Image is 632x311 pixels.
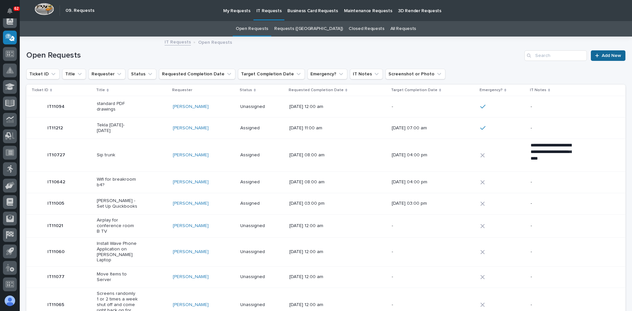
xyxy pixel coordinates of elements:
p: IT10727 [47,151,66,158]
span: Add New [602,53,621,58]
tr: IT11021IT11021 Airplay for conference room B TV[PERSON_NAME] Unassigned[DATE] 12:00 am-- [26,214,625,238]
p: Tekla [DATE]-[DATE] [97,122,138,134]
p: [DATE] 04:00 pm [392,152,433,158]
p: Unassigned [240,249,281,255]
a: Closed Requests [349,21,384,37]
p: [DATE] 12:00 am [289,223,330,229]
a: [PERSON_NAME] [173,179,209,185]
a: [PERSON_NAME] [173,125,209,131]
p: Wifi for breakroom b4? [97,177,138,188]
p: [DATE] 04:00 pm [392,179,433,185]
tr: IT11212IT11212 Tekla [DATE]-[DATE][PERSON_NAME] Assigned[DATE] 11:00 am[DATE] 07:00 am- [26,117,625,139]
p: - [531,223,572,229]
p: - [392,104,433,110]
tr: IT11060IT11060 Install Wave Phone Application on [PERSON_NAME] Laptop[PERSON_NAME] Unassigned[DAT... [26,238,625,266]
p: IT11212 [47,124,64,131]
button: Notifications [3,4,17,18]
p: Unassigned [240,104,281,110]
p: - [392,249,433,255]
p: Sip trunk [97,152,138,158]
tr: IT11077IT11077 Move Items to Server[PERSON_NAME] Unassigned[DATE] 12:00 am-- [26,266,625,288]
p: IT11060 [47,248,66,255]
p: 62 [14,6,19,11]
p: IT11021 [47,222,65,229]
p: - [531,104,572,110]
a: Open Requests [236,21,268,37]
tr: IT11005IT11005 [PERSON_NAME] - Set Up Quickbooks[PERSON_NAME] Assigned[DATE] 03:00 pm[DATE] 03:00... [26,193,625,214]
p: Assigned [240,201,281,206]
button: Ticket ID [26,69,60,79]
p: [DATE] 03:00 pm [289,201,330,206]
p: IT11094 [47,103,66,110]
input: Search [524,50,587,61]
a: [PERSON_NAME] [173,201,209,206]
p: [DATE] 11:00 am [289,125,330,131]
a: [PERSON_NAME] [173,274,209,280]
p: [DATE] 12:00 am [289,274,330,280]
tr: IT10727IT10727 Sip trunk[PERSON_NAME] Assigned[DATE] 08:00 am[DATE] 04:00 pm**** **** **** **** *... [26,139,625,172]
tr: IT11094IT11094 standard PDF drawings[PERSON_NAME] Unassigned[DATE] 12:00 am-- [26,96,625,117]
p: Requester [172,87,192,94]
a: [PERSON_NAME] [173,223,209,229]
p: Assigned [240,152,281,158]
div: Notifications62 [8,8,17,18]
p: - [531,249,572,255]
p: [DATE] 12:00 am [289,104,330,110]
button: Title [62,69,86,79]
p: - [531,274,572,280]
button: Target Completion Date [238,69,305,79]
p: Open Requests [198,38,232,45]
p: [DATE] 03:00 pm [392,201,433,206]
p: Assigned [240,179,281,185]
button: Requested Completion Date [159,69,235,79]
p: - [531,179,572,185]
button: Status [128,69,156,79]
h2: 09. Requests [66,8,94,13]
p: Unassigned [240,274,281,280]
a: [PERSON_NAME] [173,152,209,158]
p: [DATE] 12:00 am [289,249,330,255]
p: IT10642 [47,178,66,185]
p: - [531,125,572,131]
p: [DATE] 07:00 am [392,125,433,131]
a: All Requests [390,21,416,37]
p: IT11005 [47,199,66,206]
button: Emergency? [307,69,347,79]
p: Target Completion Date [391,87,437,94]
tr: IT10642IT10642 Wifi for breakroom b4?[PERSON_NAME] Assigned[DATE] 08:00 am[DATE] 04:00 pm- [26,171,625,193]
p: Requested Completion Date [289,87,344,94]
a: Add New [591,50,625,61]
p: - [392,274,433,280]
p: Move Items to Server [97,272,138,283]
p: IT Notes [530,87,546,94]
a: IT Requests [165,38,191,45]
p: [PERSON_NAME] - Set Up Quickbooks [97,198,138,209]
p: standard PDF drawings [97,101,138,112]
p: - [531,201,572,206]
p: IT11077 [47,273,66,280]
p: Status [240,87,252,94]
p: Title [96,87,105,94]
p: IT11065 [47,301,66,308]
a: [PERSON_NAME] [173,249,209,255]
p: Airplay for conference room B TV [97,218,138,234]
p: [DATE] 08:00 am [289,152,330,158]
p: - [392,302,433,308]
img: Workspace Logo [35,3,54,15]
button: users-avatar [3,294,17,308]
button: Screenshot or Photo [385,69,445,79]
p: Emergency? [480,87,503,94]
p: Assigned [240,125,281,131]
a: [PERSON_NAME] [173,104,209,110]
p: Ticket ID [32,87,48,94]
p: Install Wave Phone Application on [PERSON_NAME] Laptop [97,241,138,263]
button: Requester [89,69,125,79]
h1: Open Requests [26,51,522,60]
p: [DATE] 08:00 am [289,179,330,185]
a: [PERSON_NAME] [173,302,209,308]
p: [DATE] 12:00 am [289,302,330,308]
button: IT Notes [350,69,383,79]
a: Requests ([GEOGRAPHIC_DATA]) [274,21,343,37]
p: Unassigned [240,302,281,308]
